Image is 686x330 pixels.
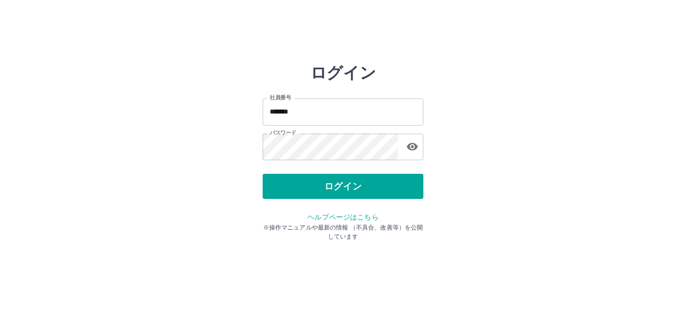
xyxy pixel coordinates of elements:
[270,129,296,137] label: パスワード
[310,63,376,82] h2: ログイン
[263,223,423,241] p: ※操作マニュアルや最新の情報 （不具合、改善等）を公開しています
[270,94,291,101] label: 社員番号
[263,174,423,199] button: ログイン
[307,213,378,221] a: ヘルプページはこちら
